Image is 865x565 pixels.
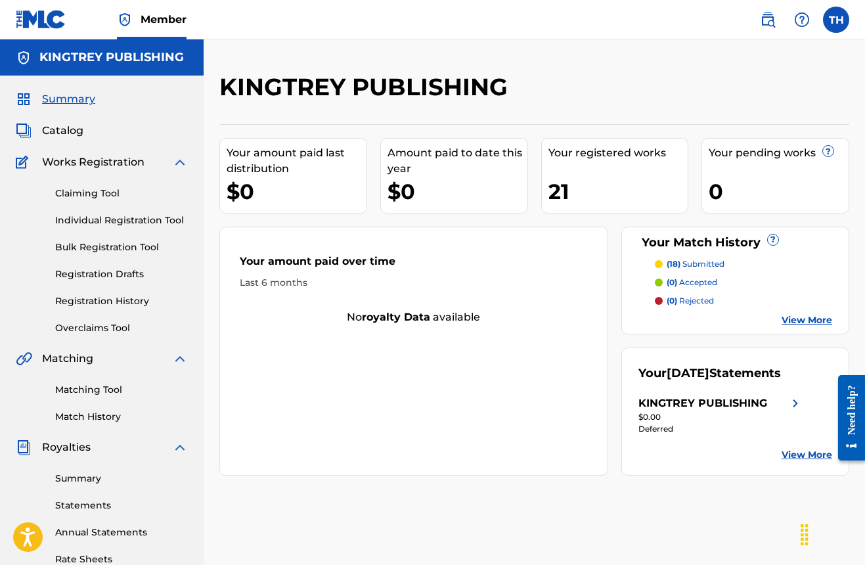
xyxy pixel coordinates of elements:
strong: royalty data [362,311,430,323]
div: Drag [794,515,815,554]
span: [DATE] [667,366,709,380]
iframe: Resource Center [828,362,865,474]
div: User Menu [823,7,849,33]
a: Individual Registration Tool [55,214,188,227]
span: Member [141,12,187,27]
span: (18) [667,259,680,269]
img: Summary [16,91,32,107]
span: Works Registration [42,154,144,170]
a: Summary [55,472,188,486]
a: SummarySummary [16,91,95,107]
span: Matching [42,351,93,367]
a: Bulk Registration Tool [55,240,188,254]
div: Your Match History [638,234,832,252]
img: Accounts [16,50,32,66]
div: Help [789,7,815,33]
div: Your registered works [548,145,688,161]
span: Catalog [42,123,83,139]
a: (0) accepted [655,277,832,288]
span: ? [768,235,778,245]
div: KINGTREY PUBLISHING [638,395,767,411]
img: MLC Logo [16,10,66,29]
a: CatalogCatalog [16,123,83,139]
div: $0 [388,177,527,206]
img: expand [172,351,188,367]
a: Annual Statements [55,526,188,539]
span: (0) [667,296,677,305]
span: ? [823,146,833,156]
iframe: Chat Widget [799,502,865,565]
a: View More [782,313,832,327]
img: Matching [16,351,32,367]
a: Statements [55,499,188,512]
div: 0 [709,177,849,206]
img: Royalties [16,440,32,455]
a: KINGTREY PUBLISHINGright chevron icon$0.00Deferred [638,395,803,435]
img: Catalog [16,123,32,139]
div: Your amount paid over time [240,254,588,276]
img: Works Registration [16,154,33,170]
a: (0) rejected [655,295,832,307]
p: accepted [667,277,717,288]
a: Overclaims Tool [55,321,188,335]
div: 21 [548,177,688,206]
h2: KINGTREY PUBLISHING [219,72,514,102]
span: (0) [667,277,677,287]
a: Matching Tool [55,383,188,397]
img: expand [172,154,188,170]
div: Deferred [638,423,803,435]
img: search [760,12,776,28]
a: View More [782,448,832,462]
a: Registration Drafts [55,267,188,281]
a: Public Search [755,7,781,33]
span: Summary [42,91,95,107]
p: rejected [667,295,714,307]
div: Amount paid to date this year [388,145,527,177]
img: expand [172,440,188,455]
div: Your pending works [709,145,849,161]
div: $0.00 [638,411,803,423]
h5: KINGTREY PUBLISHING [39,50,184,65]
p: submitted [667,258,724,270]
img: Top Rightsholder [117,12,133,28]
div: Your amount paid last distribution [227,145,366,177]
div: Your Statements [638,365,781,382]
a: (18) submitted [655,258,832,270]
div: No available [220,309,608,325]
img: right chevron icon [787,395,803,411]
img: help [794,12,810,28]
div: Last 6 months [240,276,588,290]
a: Claiming Tool [55,187,188,200]
span: Royalties [42,440,91,455]
a: Registration History [55,294,188,308]
a: Match History [55,410,188,424]
div: $0 [227,177,366,206]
